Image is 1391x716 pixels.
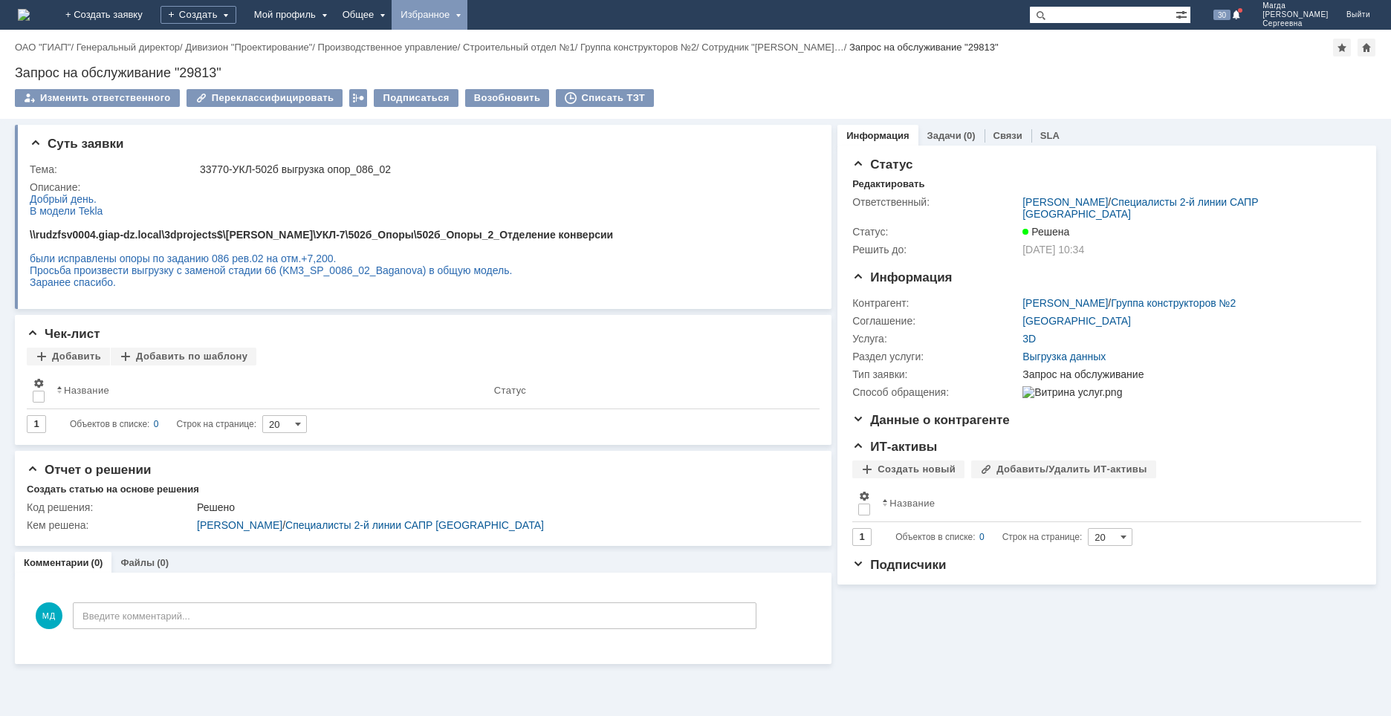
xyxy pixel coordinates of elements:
[154,415,159,433] div: 0
[15,42,77,53] div: /
[1358,39,1375,56] div: Сделать домашней страницей
[852,226,1019,238] div: Статус:
[852,413,1010,427] span: Данные о контрагенте
[27,463,151,477] span: Отчет о решении
[858,490,870,502] span: Настройки
[580,42,701,53] div: /
[852,386,1019,398] div: Способ обращения:
[852,368,1019,380] div: Тип заявки:
[852,440,937,454] span: ИТ-активы
[1022,297,1108,309] a: [PERSON_NAME]
[852,351,1019,362] div: Раздел услуги:
[349,89,367,107] div: Работа с массовостью
[1022,196,1258,220] a: Специалисты 2-й линии САПР [GEOGRAPHIC_DATA]
[185,42,312,53] a: Дивизион "Проектирование"
[993,130,1022,141] a: Связи
[36,602,62,629] span: МД
[285,519,544,531] a: Специалисты 2-й линии САПР [GEOGRAPHIC_DATA]
[318,42,458,53] a: Производственное управление
[70,419,149,429] span: Объектов в списке:
[494,385,526,396] div: Статус
[30,163,197,175] div: Тема:
[846,130,909,141] a: Информация
[1022,333,1036,345] a: 3D
[318,42,464,53] div: /
[1213,10,1230,20] span: 30
[463,42,580,53] div: /
[852,196,1019,208] div: Ответственный:
[77,42,180,53] a: Генеральный директор
[120,557,155,568] a: Файлы
[849,42,999,53] div: Запрос на обслуживание "29813"
[701,42,843,53] a: Сотрудник "[PERSON_NAME]…
[51,371,488,409] th: Название
[1022,315,1131,327] a: [GEOGRAPHIC_DATA]
[27,484,199,495] div: Создать статью на основе решения
[964,130,976,141] div: (0)
[580,42,696,53] a: Группа конструкторов №2
[18,9,30,21] img: logo
[895,528,1082,546] i: Строк на странице:
[1333,39,1351,56] div: Добавить в избранное
[1022,196,1108,208] a: [PERSON_NAME]
[1176,7,1190,21] span: Расширенный поиск
[852,270,952,284] span: Информация
[1040,130,1060,141] a: SLA
[488,371,808,409] th: Статус
[15,65,1376,80] div: Запрос на обслуживание "29813"
[1022,351,1106,362] a: Выгрузка данных
[852,315,1019,327] div: Соглашение:
[895,532,975,542] span: Объектов в списке:
[1022,368,1353,380] div: Запрос на обслуживание
[200,163,809,175] div: 33770-УКЛ-502б выгрузка опор_086_02
[876,484,1349,522] th: Название
[91,557,103,568] div: (0)
[852,157,912,172] span: Статус
[185,42,317,53] div: /
[463,42,575,53] a: Строительный отдел №1
[197,519,809,531] div: /
[1022,196,1353,220] div: /
[889,498,935,509] div: Название
[24,557,89,568] a: Комментарии
[30,181,812,193] div: Описание:
[27,327,100,341] span: Чек-лист
[852,333,1019,345] div: Услуга:
[27,519,194,531] div: Кем решена:
[197,501,809,513] div: Решено
[1022,226,1069,238] span: Решена
[77,42,186,53] div: /
[852,297,1019,309] div: Контрагент:
[64,385,109,396] div: Название
[1111,297,1236,309] a: Группа конструкторов №2
[852,558,946,572] span: Подписчики
[852,178,924,190] div: Редактировать
[27,501,194,513] div: Код решения:
[30,137,123,151] span: Суть заявки
[1022,386,1122,398] img: Витрина услуг.png
[701,42,849,53] div: /
[852,244,1019,256] div: Решить до:
[1262,1,1329,10] span: Магда
[157,557,169,568] div: (0)
[1022,297,1236,309] div: /
[197,519,282,531] a: [PERSON_NAME]
[15,42,71,53] a: ОАО "ГИАП"
[1022,244,1084,256] span: [DATE] 10:34
[33,377,45,389] span: Настройки
[1262,19,1329,28] span: Сергеевна
[70,415,256,433] i: Строк на странице:
[18,9,30,21] a: Перейти на домашнюю страницу
[979,528,985,546] div: 0
[1262,10,1329,19] span: [PERSON_NAME]
[927,130,962,141] a: Задачи
[160,6,236,24] div: Создать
